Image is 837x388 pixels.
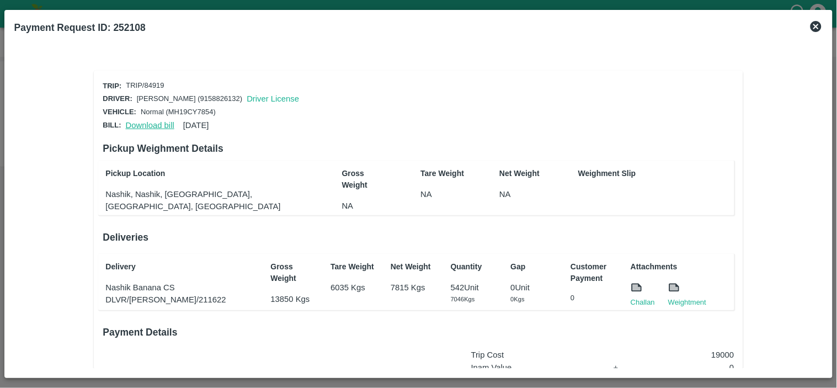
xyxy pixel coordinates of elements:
p: Nashik, Nashik, [GEOGRAPHIC_DATA], [GEOGRAPHIC_DATA], [GEOGRAPHIC_DATA] [105,188,311,213]
p: Net Weight [391,261,439,273]
h6: Deliveries [103,230,734,245]
p: Net Weight [499,168,547,179]
p: Gross Weight [342,168,390,191]
h6: Pickup Weighment Details [103,141,734,156]
span: 0 Kgs [511,296,525,302]
p: NA [342,200,390,212]
p: 13850 Kgs [271,293,319,305]
b: Payment Request ID: 252108 [14,22,146,33]
p: [PERSON_NAME] (9158826132) [137,94,243,104]
a: Driver License [247,94,299,103]
p: DLVR/[PERSON_NAME]/211622 [105,294,259,306]
span: 7046 Kgs [451,296,475,302]
p: Normal (MH19CY7854) [141,107,216,118]
p: Gap [511,261,559,273]
p: NA [420,188,468,200]
p: Pickup Location [105,168,311,179]
a: Challan [631,297,655,308]
p: Tare Weight [420,168,468,179]
p: 0 [647,362,734,374]
p: Nashik Banana CS [105,281,259,294]
p: 0 Unit [511,281,559,294]
p: TRIP/84919 [126,81,164,91]
h6: Payment Details [103,325,734,340]
span: Bill: [103,121,121,129]
p: Inam Value [471,362,603,374]
p: Customer Payment [571,261,619,284]
p: Weighment Slip [578,168,732,179]
span: [DATE] [183,121,209,130]
p: Tare Weight [330,261,378,273]
p: Gross Weight [271,261,319,284]
p: 542 Unit [451,281,499,294]
p: 0 [571,293,619,304]
p: NA [499,188,547,200]
p: 19000 [647,349,734,361]
span: Driver: [103,94,132,103]
a: Weightment [668,297,706,308]
p: 6035 Kgs [330,281,378,294]
a: Download bill [126,121,174,130]
p: + [614,362,636,374]
p: Trip Cost [471,349,603,361]
span: Vehicle: [103,108,136,116]
span: Trip: [103,82,121,90]
p: Attachments [631,261,731,273]
p: 7815 Kgs [391,281,439,294]
p: Delivery [105,261,259,273]
p: Quantity [451,261,499,273]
